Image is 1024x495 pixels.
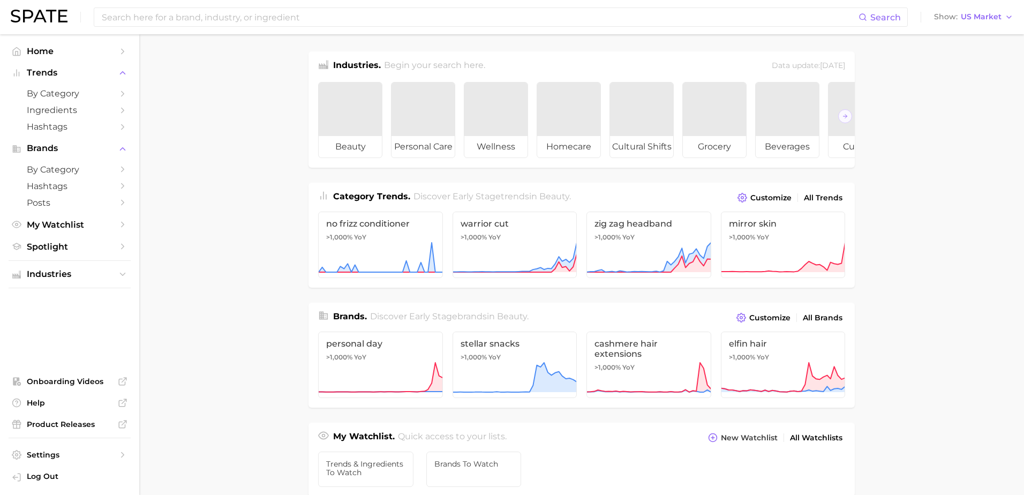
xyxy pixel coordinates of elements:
a: All Brands [800,311,845,325]
span: Show [934,14,958,20]
span: YoY [622,363,635,372]
span: >1,000% [729,233,755,241]
a: Log out. Currently logged in with e-mail fekpe@takasago.com. [9,468,131,486]
span: Category Trends . [333,191,410,201]
a: beauty [318,82,382,158]
span: personal care [391,136,455,157]
span: All Watchlists [790,433,842,442]
span: YoY [488,353,501,362]
a: Spotlight [9,238,131,255]
a: Settings [9,447,131,463]
span: YoY [354,233,366,242]
div: Data update: [DATE] [772,59,845,73]
span: by Category [27,88,112,99]
span: Settings [27,450,112,460]
span: YoY [757,233,769,242]
a: zig zag headband>1,000% YoY [586,212,711,278]
span: Help [27,398,112,408]
span: cashmere hair extensions [594,339,703,359]
a: Hashtags [9,178,131,194]
a: culinary [828,82,892,158]
a: Help [9,395,131,411]
span: Onboarding Videos [27,377,112,386]
span: Brands [27,144,112,153]
span: >1,000% [594,363,621,371]
span: zig zag headband [594,219,703,229]
a: Onboarding Videos [9,373,131,389]
span: >1,000% [326,233,352,241]
span: Brands to Watch [434,460,514,468]
span: Trends [27,68,112,78]
span: Hashtags [27,181,112,191]
span: Brands . [333,311,367,321]
span: personal day [326,339,435,349]
button: New Watchlist [705,430,780,445]
button: Customize [734,310,793,325]
span: My Watchlist [27,220,112,230]
a: homecare [537,82,601,158]
a: stellar snacks>1,000% YoY [453,332,577,398]
span: Customize [750,193,792,202]
span: Home [27,46,112,56]
span: YoY [622,233,635,242]
a: Trends & Ingredients to Watch [318,452,413,487]
a: Home [9,43,131,59]
a: Brands to Watch [426,452,522,487]
a: wellness [464,82,528,158]
span: beverages [756,136,819,157]
span: Trends & Ingredients to Watch [326,460,405,477]
span: All Brands [803,313,842,322]
button: Industries [9,266,131,282]
a: personal care [391,82,455,158]
span: >1,000% [461,233,487,241]
span: >1,000% [326,353,352,361]
span: Log Out [27,471,122,481]
h2: Begin your search here. [384,59,485,73]
span: mirror skin [729,219,838,229]
h2: Quick access to your lists. [398,430,507,445]
span: New Watchlist [721,433,778,442]
span: YoY [354,353,366,362]
span: by Category [27,164,112,175]
a: cultural shifts [609,82,674,158]
span: Posts [27,198,112,208]
span: stellar snacks [461,339,569,349]
a: personal day>1,000% YoY [318,332,443,398]
span: YoY [488,233,501,242]
span: elfin hair [729,339,838,349]
span: grocery [683,136,746,157]
button: Scroll Right [838,109,852,123]
span: Ingredients [27,105,112,115]
span: >1,000% [729,353,755,361]
span: Customize [749,313,790,322]
a: All Trends [801,191,845,205]
button: ShowUS Market [931,10,1016,24]
a: mirror skin>1,000% YoY [721,212,846,278]
a: beverages [755,82,819,158]
span: Hashtags [27,122,112,132]
a: All Watchlists [787,431,845,445]
h1: My Watchlist. [333,430,395,445]
a: by Category [9,161,131,178]
span: >1,000% [461,353,487,361]
h1: Industries. [333,59,381,73]
span: homecare [537,136,600,157]
img: SPATE [11,10,67,22]
span: Industries [27,269,112,279]
a: Product Releases [9,416,131,432]
a: warrior cut>1,000% YoY [453,212,577,278]
a: elfin hair>1,000% YoY [721,332,846,398]
span: wellness [464,136,528,157]
a: grocery [682,82,747,158]
a: Hashtags [9,118,131,135]
span: >1,000% [594,233,621,241]
span: US Market [961,14,1002,20]
span: no frizz conditioner [326,219,435,229]
button: Brands [9,140,131,156]
span: beauty [319,136,382,157]
span: Discover Early Stage brands in . [370,311,529,321]
span: warrior cut [461,219,569,229]
button: Trends [9,65,131,81]
a: cashmere hair extensions>1,000% YoY [586,332,711,398]
a: Posts [9,194,131,211]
